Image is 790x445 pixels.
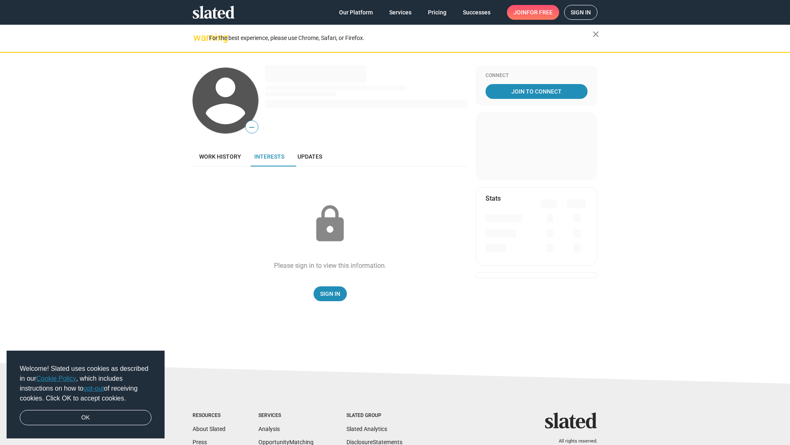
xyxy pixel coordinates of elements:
a: opt-out [84,385,104,392]
span: Our Platform [339,5,373,20]
div: Services [258,412,314,419]
span: — [246,122,258,133]
div: For the best experience, please use Chrome, Safari, or Firefox. [209,33,592,44]
span: Pricing [428,5,446,20]
a: About Slated [193,426,225,432]
span: Services [389,5,411,20]
mat-icon: close [591,29,601,39]
mat-icon: warning [193,33,203,42]
a: Work history [193,147,248,166]
span: for free [527,5,553,20]
a: Cookie Policy [36,375,76,382]
a: dismiss cookie message [20,410,151,426]
a: Sign In [314,286,347,301]
div: Please sign in to view this information. [274,261,386,270]
mat-icon: lock [309,204,351,245]
a: Services [383,5,418,20]
span: Join To Connect [487,84,586,99]
a: Updates [291,147,329,166]
span: Sign In [320,286,340,301]
span: Updates [297,153,322,160]
a: Analysis [258,426,280,432]
div: Resources [193,412,225,419]
span: Successes [463,5,490,20]
span: Interests [254,153,284,160]
mat-card-title: Stats [486,194,501,203]
a: Our Platform [332,5,379,20]
div: Slated Group [346,412,402,419]
a: Join To Connect [486,84,588,99]
span: Sign in [571,5,591,19]
span: Welcome! Slated uses cookies as described in our , which includes instructions on how to of recei... [20,364,151,403]
a: Sign in [564,5,597,20]
div: Connect [486,73,588,79]
a: Joinfor free [507,5,559,20]
a: Slated Analytics [346,426,387,432]
a: Successes [456,5,497,20]
div: cookieconsent [7,351,165,439]
a: Interests [248,147,291,166]
span: Work history [199,153,241,160]
span: Join [513,5,553,20]
a: Pricing [421,5,453,20]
